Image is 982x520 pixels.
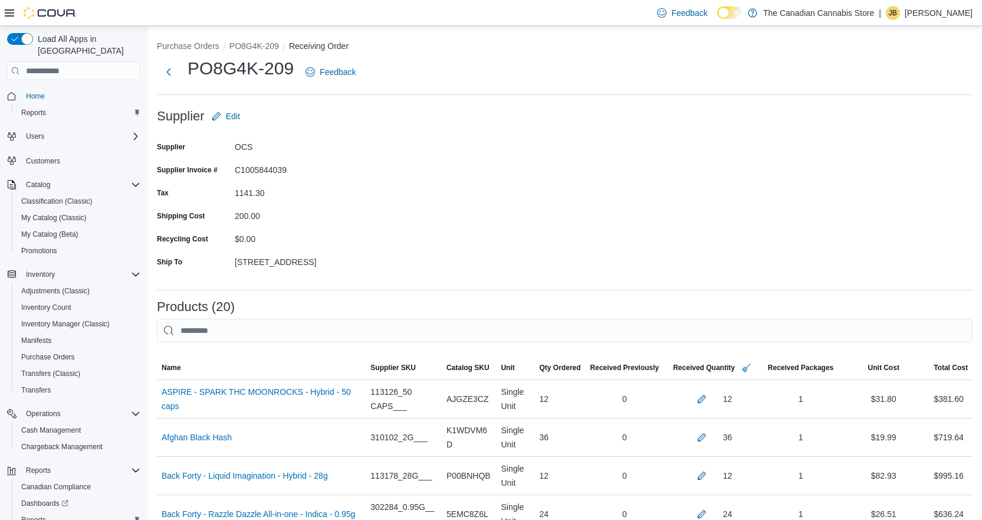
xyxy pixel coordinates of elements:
label: Tax [157,188,169,198]
h3: Supplier [157,109,205,123]
button: Classification (Classic) [12,193,145,210]
div: Single Unit [496,457,534,495]
div: 12 [535,387,586,411]
div: $995.16 [934,469,964,483]
h1: PO8G4K-209 [188,57,294,80]
button: PO8G4K-209 [229,41,279,51]
a: Inventory Count [17,300,76,315]
span: Transfers [17,383,140,397]
a: Adjustments (Classic) [17,284,94,298]
span: Home [26,91,45,101]
div: $381.60 [934,392,964,406]
div: 0 [586,426,664,449]
span: Inventory Manager (Classic) [17,317,140,331]
div: $0.00 [235,230,393,244]
span: Reports [17,106,140,120]
span: Reports [21,108,46,117]
span: Cash Management [17,423,140,437]
button: Catalog [2,176,145,193]
button: Purchase Orders [157,41,219,51]
span: Load All Apps in [GEOGRAPHIC_DATA] [33,33,140,57]
span: Classification (Classic) [21,197,93,206]
span: Adjustments (Classic) [17,284,140,298]
button: Inventory Manager (Classic) [12,316,145,332]
span: Name [162,363,181,372]
button: Reports [21,463,55,478]
span: Catalog [26,180,50,189]
button: Catalog SKU [442,358,497,377]
span: Catalog [21,178,140,192]
span: Classification (Classic) [17,194,140,208]
a: Inventory Manager (Classic) [17,317,114,331]
button: Reports [2,462,145,479]
span: Transfers (Classic) [17,367,140,381]
a: Dashboards [12,495,145,512]
a: Back Forty - Liquid Imagination - Hybrid - 28g [162,469,328,483]
button: Reports [12,104,145,121]
span: Promotions [17,244,140,258]
div: 36 [535,426,586,449]
span: Inventory [21,267,140,282]
label: Supplier Invoice # [157,165,218,175]
span: Promotions [21,246,57,256]
span: Transfers (Classic) [21,369,80,378]
span: Inventory Count [17,300,140,315]
button: Inventory Count [12,299,145,316]
span: Purchase Orders [21,352,75,362]
a: Home [21,89,50,103]
span: Customers [26,156,60,166]
div: 1 [763,387,838,411]
span: Reports [21,463,140,478]
div: 1 [763,464,838,488]
a: Afghan Black Hash [162,430,232,444]
a: Feedback [652,1,712,25]
span: Edit [226,110,240,122]
button: Inventory [21,267,60,282]
button: Operations [2,405,145,422]
span: K1WDVM6D [446,423,492,452]
span: Unit [501,363,514,372]
span: AJGZE3CZ [446,392,489,406]
span: Purchase Orders [17,350,140,364]
span: Cash Management [21,426,81,435]
span: 113178_28G___ [370,469,432,483]
a: Purchase Orders [17,350,80,364]
button: Chargeback Management [12,439,145,455]
a: Cash Management [17,423,86,437]
button: Purchase Orders [12,349,145,365]
p: [PERSON_NAME] [905,6,973,20]
span: Chargeback Management [17,440,140,454]
p: The Canadian Cannabis Store [763,6,874,20]
label: Recycling Cost [157,234,208,244]
span: Feedback [671,7,707,19]
a: Feedback [301,60,360,84]
nav: An example of EuiBreadcrumbs [157,40,973,54]
div: $719.64 [934,430,964,444]
div: $31.80 [838,387,929,411]
button: My Catalog (Classic) [12,210,145,226]
span: My Catalog (Classic) [17,211,140,225]
div: Single Unit [496,418,534,456]
span: Operations [26,409,61,418]
span: Inventory [26,270,55,279]
span: Home [21,89,140,103]
button: Next [157,60,180,84]
div: OCS [235,138,393,152]
span: Canadian Compliance [21,482,91,492]
div: $19.99 [838,426,929,449]
a: Chargeback Management [17,440,107,454]
button: Supplier SKU [366,358,442,377]
span: Dashboards [17,496,140,511]
a: Promotions [17,244,62,258]
span: Canadian Compliance [17,480,140,494]
a: ASPIRE - SPARK THC MOONROCKS - Hybrid - 50 caps [162,385,361,413]
div: Single Unit [496,380,534,418]
button: Catalog [21,178,55,192]
p: | [879,6,881,20]
div: 0 [586,464,664,488]
div: $82.93 [838,464,929,488]
button: Promotions [12,243,145,259]
a: Manifests [17,333,56,348]
div: 1141.30 [235,184,393,198]
a: Classification (Classic) [17,194,97,208]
